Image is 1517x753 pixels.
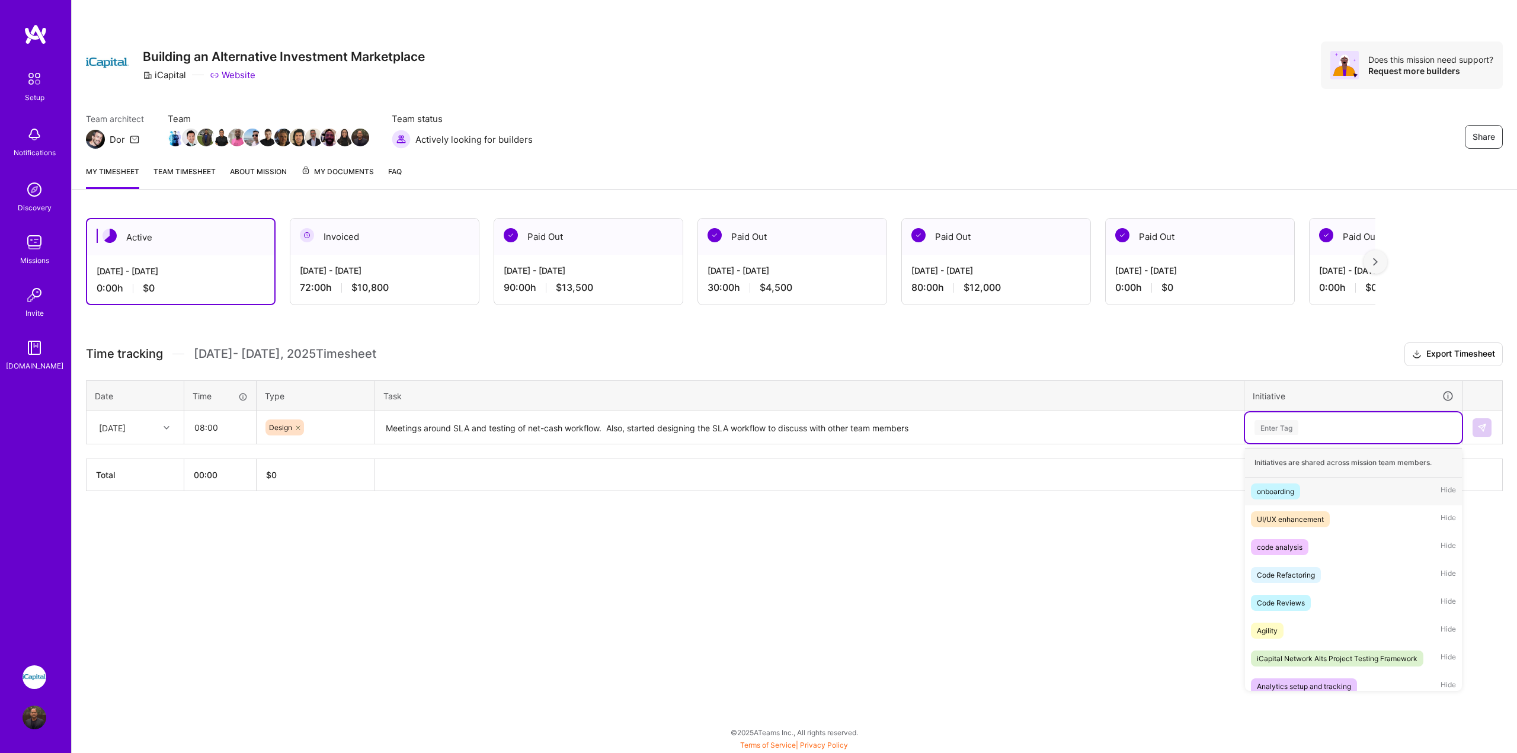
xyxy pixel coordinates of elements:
[143,282,155,294] span: $0
[902,219,1090,255] div: Paid Out
[18,201,52,214] div: Discovery
[301,165,374,189] a: My Documents
[1404,342,1503,366] button: Export Timesheet
[259,129,277,146] img: Team Member Avatar
[301,165,374,178] span: My Documents
[167,129,184,146] img: Team Member Avatar
[1368,54,1493,65] div: Does this mission need support?
[23,230,46,254] img: teamwork
[210,69,255,81] a: Website
[351,129,369,146] img: Team Member Avatar
[86,165,139,189] a: My timesheet
[392,113,533,125] span: Team status
[245,127,260,148] a: Team Member Avatar
[740,741,848,749] span: |
[260,127,276,148] a: Team Member Avatar
[1441,511,1456,527] span: Hide
[276,127,291,148] a: Team Member Avatar
[99,421,126,434] div: [DATE]
[153,165,216,189] a: Team timesheet
[71,717,1517,747] div: © 2025 ATeams Inc., All rights reserved.
[698,219,886,255] div: Paid Out
[1161,281,1173,294] span: $0
[20,706,49,729] a: User Avatar
[300,264,469,277] div: [DATE] - [DATE]
[1257,652,1417,665] div: iCapital Network Alts Project Testing Framework
[1310,219,1498,255] div: Paid Out
[305,129,323,146] img: Team Member Avatar
[1441,651,1456,667] span: Hide
[110,133,125,146] div: Dor
[1115,281,1285,294] div: 0:00 h
[199,127,214,148] a: Team Member Avatar
[86,347,163,361] span: Time tracking
[388,165,402,189] a: FAQ
[1441,623,1456,639] span: Hide
[1465,125,1503,149] button: Share
[1441,567,1456,583] span: Hide
[20,254,49,267] div: Missions
[87,459,184,491] th: Total
[800,741,848,749] a: Privacy Policy
[23,336,46,360] img: guide book
[911,281,1081,294] div: 80:00 h
[321,129,338,146] img: Team Member Avatar
[504,264,673,277] div: [DATE] - [DATE]
[25,91,44,104] div: Setup
[1319,281,1489,294] div: 0:00 h
[1368,65,1493,76] div: Request more builders
[143,49,425,64] h3: Building an Alternative Investment Marketplace
[23,283,46,307] img: Invite
[23,178,46,201] img: discovery
[257,380,375,411] th: Type
[322,127,337,148] a: Team Member Avatar
[1115,264,1285,277] div: [DATE] - [DATE]
[20,665,49,689] a: iCapital: Building an Alternative Investment Marketplace
[337,127,353,148] a: Team Member Avatar
[1441,539,1456,555] span: Hide
[214,127,229,148] a: Team Member Avatar
[130,134,139,144] i: icon Mail
[1412,348,1422,361] i: icon Download
[25,307,44,319] div: Invite
[300,228,314,242] img: Invoiced
[1473,131,1495,143] span: Share
[1257,597,1305,609] div: Code Reviews
[1254,418,1298,437] div: Enter Tag
[274,129,292,146] img: Team Member Avatar
[6,360,63,372] div: [DOMAIN_NAME]
[1257,541,1302,553] div: code analysis
[1373,258,1378,266] img: right
[504,228,518,242] img: Paid Out
[1319,264,1489,277] div: [DATE] - [DATE]
[290,219,479,255] div: Invoiced
[164,425,169,431] i: icon Chevron
[87,219,274,255] div: Active
[197,129,215,146] img: Team Member Avatar
[708,264,877,277] div: [DATE] - [DATE]
[1441,678,1456,694] span: Hide
[228,129,246,146] img: Team Member Avatar
[1245,448,1462,478] div: Initiatives are shared across mission team members.
[376,412,1243,444] textarea: Meetings around SLA and testing of net-cash workflow. Also, started designing the SLA workflow to...
[23,706,46,729] img: User Avatar
[97,282,265,294] div: 0:00 h
[184,459,257,491] th: 00:00
[290,129,308,146] img: Team Member Avatar
[193,390,248,402] div: Time
[1257,680,1351,693] div: Analytics setup and tracking
[351,281,389,294] span: $10,800
[86,41,129,84] img: Company Logo
[213,129,231,146] img: Team Member Avatar
[1477,423,1487,432] img: Submit
[415,133,533,146] span: Actively looking for builders
[1319,228,1333,242] img: Paid Out
[1106,219,1294,255] div: Paid Out
[183,127,199,148] a: Team Member Avatar
[1365,281,1377,294] span: $0
[392,130,411,149] img: Actively looking for builders
[1330,51,1359,79] img: Avatar
[306,127,322,148] a: Team Member Avatar
[168,127,183,148] a: Team Member Avatar
[300,281,469,294] div: 72:00 h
